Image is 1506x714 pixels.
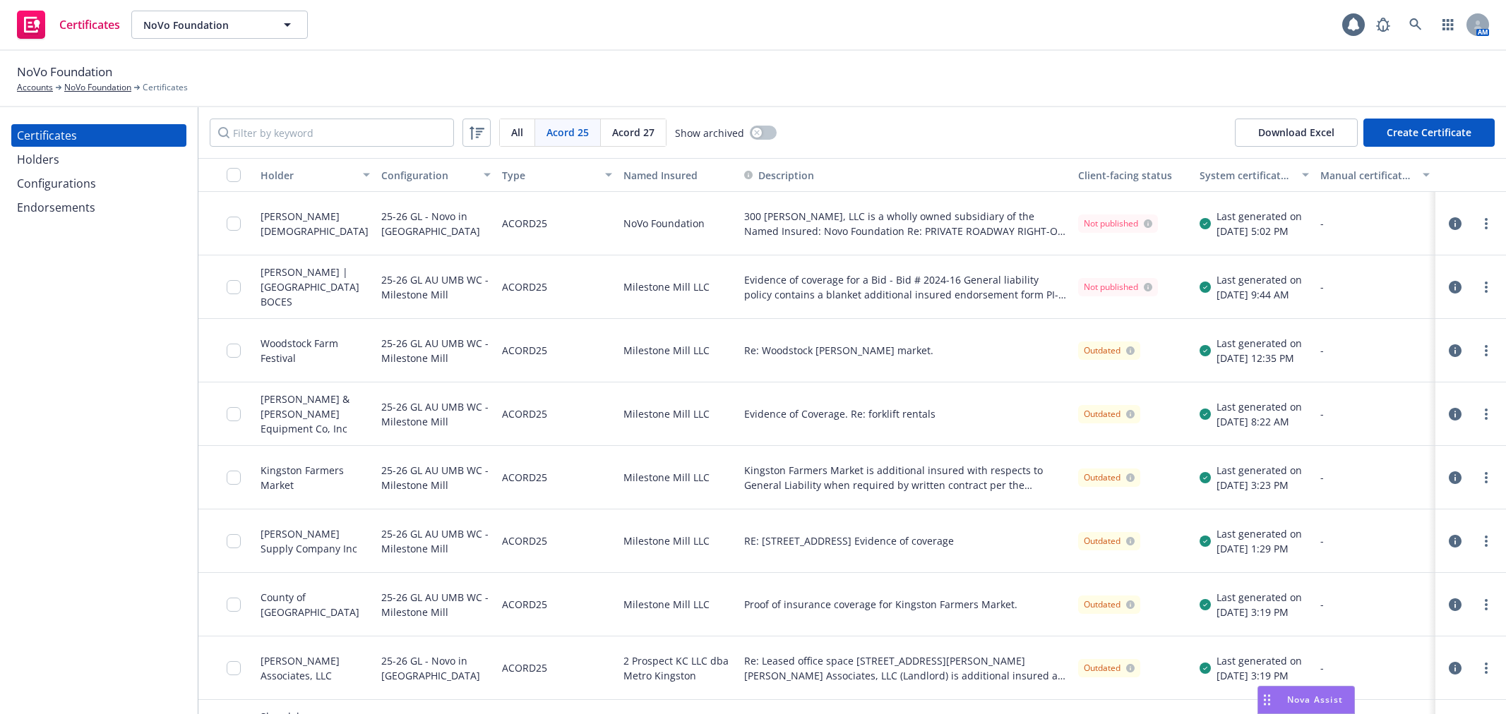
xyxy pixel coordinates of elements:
a: NoVo Foundation [64,81,131,94]
a: Endorsements [11,196,186,219]
div: - [1320,279,1430,294]
input: Filter by keyword [210,119,454,147]
a: Search [1402,11,1430,39]
a: more [1478,660,1495,677]
a: Switch app [1434,11,1462,39]
div: ACORD25 [502,581,547,627]
button: Re: Leased office space [STREET_ADDRESS][PERSON_NAME] [PERSON_NAME] Associates, LLC (Landlord) is... [744,653,1068,683]
div: Last generated on [1217,399,1302,414]
div: Last generated on [1217,653,1302,668]
input: Toggle Row Selected [227,407,241,421]
div: ACORD25 [502,391,547,437]
button: RE: [STREET_ADDRESS] Evidence of coverage [744,533,954,548]
button: Holder [255,158,376,192]
div: Outdated [1084,535,1135,547]
button: Client-facing status [1072,158,1193,192]
span: NoVo Foundation [17,63,112,81]
div: Outdated [1084,408,1135,420]
div: Outdated [1084,471,1135,484]
div: 25-26 GL AU UMB WC - Milestone Mill [381,454,491,500]
div: - [1320,533,1430,548]
div: - [1320,343,1430,358]
a: Holders [11,148,186,171]
div: Last generated on [1217,526,1302,541]
button: Evidence of Coverage. Re: forklift rentals [744,406,936,421]
div: 25-26 GL AU UMB WC - Milestone Mill [381,391,491,437]
div: Milestone Mill LLC [618,255,739,319]
a: more [1478,533,1495,550]
div: Kingston Farmers Market [261,463,370,492]
input: Toggle Row Selected [227,534,241,548]
div: 25-26 GL AU UMB WC - Milestone Mill [381,327,491,373]
input: Toggle Row Selected [227,344,241,358]
span: Evidence of coverage for a Bid - Bid # 2024-16 General liability policy contains a blanket additi... [744,272,1068,302]
span: Show archived [675,126,744,140]
button: Proof of insurance coverage for Kingston Farmers Market. [744,597,1017,612]
div: System certificate last generated [1200,168,1293,183]
div: Woodstock Farm Festival [261,336,370,365]
div: - [1320,597,1430,612]
div: ACORD25 [502,327,547,373]
a: Configurations [11,172,186,195]
div: - [1320,660,1430,675]
div: Not published [1084,281,1152,294]
div: Last generated on [1217,590,1302,605]
a: Report a Bug [1369,11,1397,39]
button: Download Excel [1235,119,1358,147]
div: 25-26 GL - Novo in [GEOGRAPHIC_DATA] [381,200,491,246]
div: 25-26 GL - Novo in [GEOGRAPHIC_DATA] [381,645,491,691]
div: Milestone Mill LLC [618,573,739,636]
div: Drag to move [1258,686,1276,713]
div: Last generated on [1217,272,1302,287]
div: Last generated on [1217,463,1302,478]
div: [DATE] 1:29 PM [1217,541,1302,556]
div: Milestone Mill LLC [618,446,739,509]
div: [DATE] 9:44 AM [1217,287,1302,302]
input: Toggle Row Selected [227,217,241,231]
button: Configuration [376,158,496,192]
div: Not published [1084,217,1152,230]
span: Certificates [143,81,188,94]
button: NoVo Foundation [131,11,308,39]
div: Named Insured [623,168,733,183]
div: ACORD25 [502,518,547,564]
button: Kingston Farmers Market is additional insured with respects to General Liability when required by... [744,463,1068,492]
a: more [1478,215,1495,232]
div: County of [GEOGRAPHIC_DATA] [261,590,370,619]
a: Accounts [17,81,53,94]
input: Toggle Row Selected [227,598,241,612]
div: [DATE] 12:35 PM [1217,351,1302,365]
div: Holder [261,168,354,183]
button: System certificate last generated [1194,158,1315,192]
div: [DATE] 3:23 PM [1217,478,1302,492]
div: Milestone Mill LLC [618,319,739,382]
a: more [1478,279,1495,296]
div: Certificates [17,124,77,147]
div: ACORD25 [502,200,547,246]
div: ACORD25 [502,264,547,310]
div: NoVo Foundation [618,192,739,255]
div: [PERSON_NAME][DEMOGRAPHIC_DATA] [261,209,370,238]
div: - [1320,406,1430,421]
div: [PERSON_NAME] & [PERSON_NAME] Equipment Co, Inc [261,392,370,436]
input: Select all [227,168,241,182]
div: Milestone Mill LLC [618,382,739,446]
input: Toggle Row Selected [227,661,241,675]
button: 300 [PERSON_NAME], LLC is a wholly owned subsidiary of the Named Insured: Novo Foundation Re: PRI... [744,209,1068,238]
div: 25-26 GL AU UMB WC - Milestone Mill [381,581,491,627]
div: ACORD25 [502,645,547,691]
div: [PERSON_NAME] Supply Company Inc [261,526,370,556]
div: Type [502,168,596,183]
div: Manual certificate last generated [1320,168,1414,183]
div: [DATE] 8:22 AM [1217,414,1302,429]
span: Certificates [59,19,120,30]
button: Type [496,158,617,192]
button: Re: Woodstock [PERSON_NAME] market. [744,343,933,358]
div: 25-26 GL AU UMB WC - Milestone Mill [381,264,491,310]
span: NoVo Foundation [143,18,265,32]
a: more [1478,342,1495,359]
